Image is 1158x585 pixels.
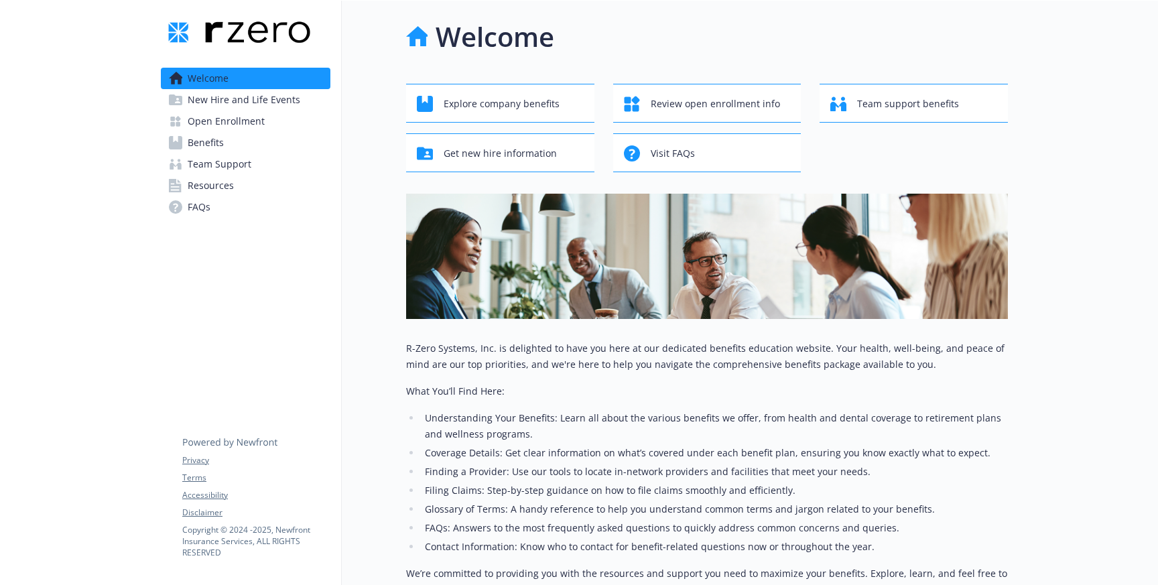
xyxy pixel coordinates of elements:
[161,175,330,196] a: Resources
[188,153,251,175] span: Team Support
[613,84,801,123] button: Review open enrollment info
[421,464,1008,480] li: Finding a Provider: Use our tools to locate in-network providers and facilities that meet your ne...
[651,141,695,166] span: Visit FAQs
[182,524,330,558] p: Copyright © 2024 - 2025 , Newfront Insurance Services, ALL RIGHTS RESERVED
[188,89,300,111] span: New Hire and Life Events
[406,84,594,123] button: Explore company benefits
[182,489,330,501] a: Accessibility
[421,520,1008,536] li: FAQs: Answers to the most frequently asked questions to quickly address common concerns and queries.
[444,91,560,117] span: Explore company benefits
[421,501,1008,517] li: Glossary of Terms: A handy reference to help you understand common terms and jargon related to yo...
[820,84,1008,123] button: Team support benefits
[436,17,554,57] h1: Welcome
[161,68,330,89] a: Welcome
[182,454,330,466] a: Privacy
[161,132,330,153] a: Benefits
[444,141,557,166] span: Get new hire information
[421,539,1008,555] li: Contact Information: Know who to contact for benefit-related questions now or throughout the year.
[161,196,330,218] a: FAQs
[182,472,330,484] a: Terms
[421,482,1008,499] li: Filing Claims: Step-by-step guidance on how to file claims smoothly and efficiently.
[421,410,1008,442] li: Understanding Your Benefits: Learn all about the various benefits we offer, from health and denta...
[188,196,210,218] span: FAQs
[421,445,1008,461] li: Coverage Details: Get clear information on what’s covered under each benefit plan, ensuring you k...
[188,132,224,153] span: Benefits
[857,91,959,117] span: Team support benefits
[182,507,330,519] a: Disclaimer
[406,340,1008,373] p: R-Zero Systems, Inc. is delighted to have you here at our dedicated benefits education website. Y...
[406,383,1008,399] p: What You’ll Find Here:
[188,175,234,196] span: Resources
[188,111,265,132] span: Open Enrollment
[613,133,801,172] button: Visit FAQs
[406,194,1008,319] img: overview page banner
[161,153,330,175] a: Team Support
[406,133,594,172] button: Get new hire information
[188,68,229,89] span: Welcome
[161,111,330,132] a: Open Enrollment
[161,89,330,111] a: New Hire and Life Events
[651,91,780,117] span: Review open enrollment info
